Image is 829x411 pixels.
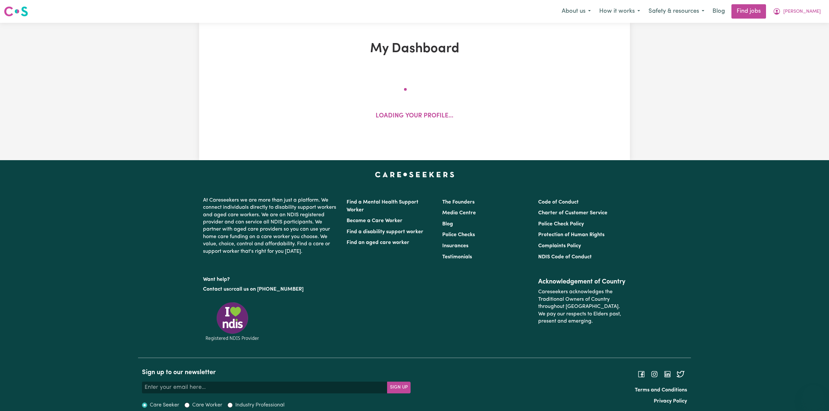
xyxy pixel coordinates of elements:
a: Charter of Customer Service [538,210,607,216]
a: Insurances [442,243,468,249]
a: Find an aged care worker [347,240,409,245]
span: [PERSON_NAME] [783,8,821,15]
a: Careseekers home page [375,172,454,177]
button: Subscribe [387,382,411,393]
label: Industry Professional [235,401,285,409]
p: Careseekers acknowledges the Traditional Owners of Country throughout [GEOGRAPHIC_DATA]. We pay o... [538,286,626,327]
a: Terms and Conditions [635,388,687,393]
img: Registered NDIS provider [203,301,262,342]
a: Police Check Policy [538,221,584,227]
label: Care Seeker [150,401,179,409]
button: About us [557,5,595,18]
p: At Careseekers we are more than just a platform. We connect individuals directly to disability su... [203,194,339,258]
a: Find jobs [731,4,766,19]
iframe: Button to launch messaging window [803,385,824,406]
img: Careseekers logo [4,6,28,17]
input: Enter your email here... [142,382,387,393]
p: Want help? [203,273,339,283]
label: Care Worker [192,401,222,409]
a: Blog [442,221,453,227]
a: Contact us [203,287,229,292]
button: Safety & resources [644,5,709,18]
h2: Sign up to our newsletter [142,369,411,376]
a: Code of Conduct [538,200,579,205]
button: My Account [769,5,825,18]
a: Blog [709,4,729,19]
a: Police Checks [442,232,475,237]
a: Protection of Human Rights [538,232,604,237]
a: Find a disability support worker [347,229,423,235]
a: call us on [PHONE_NUMBER] [234,287,304,292]
p: or [203,283,339,296]
a: Follow Careseekers on Instagram [650,372,658,377]
h2: Acknowledgement of Country [538,278,626,286]
a: Privacy Policy [654,399,687,404]
a: Follow Careseekers on Twitter [677,372,684,377]
a: Complaints Policy [538,243,581,249]
a: Become a Care Worker [347,218,402,223]
h1: My Dashboard [275,41,554,57]
button: How it works [595,5,644,18]
a: The Founders [442,200,475,205]
a: NDIS Code of Conduct [538,254,592,260]
a: Find a Mental Health Support Worker [347,200,418,213]
a: Media Centre [442,210,476,216]
a: Follow Careseekers on LinkedIn [664,372,671,377]
a: Follow Careseekers on Facebook [637,372,645,377]
a: Careseekers logo [4,4,28,19]
p: Loading your profile... [376,112,453,121]
a: Testimonials [442,254,472,260]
